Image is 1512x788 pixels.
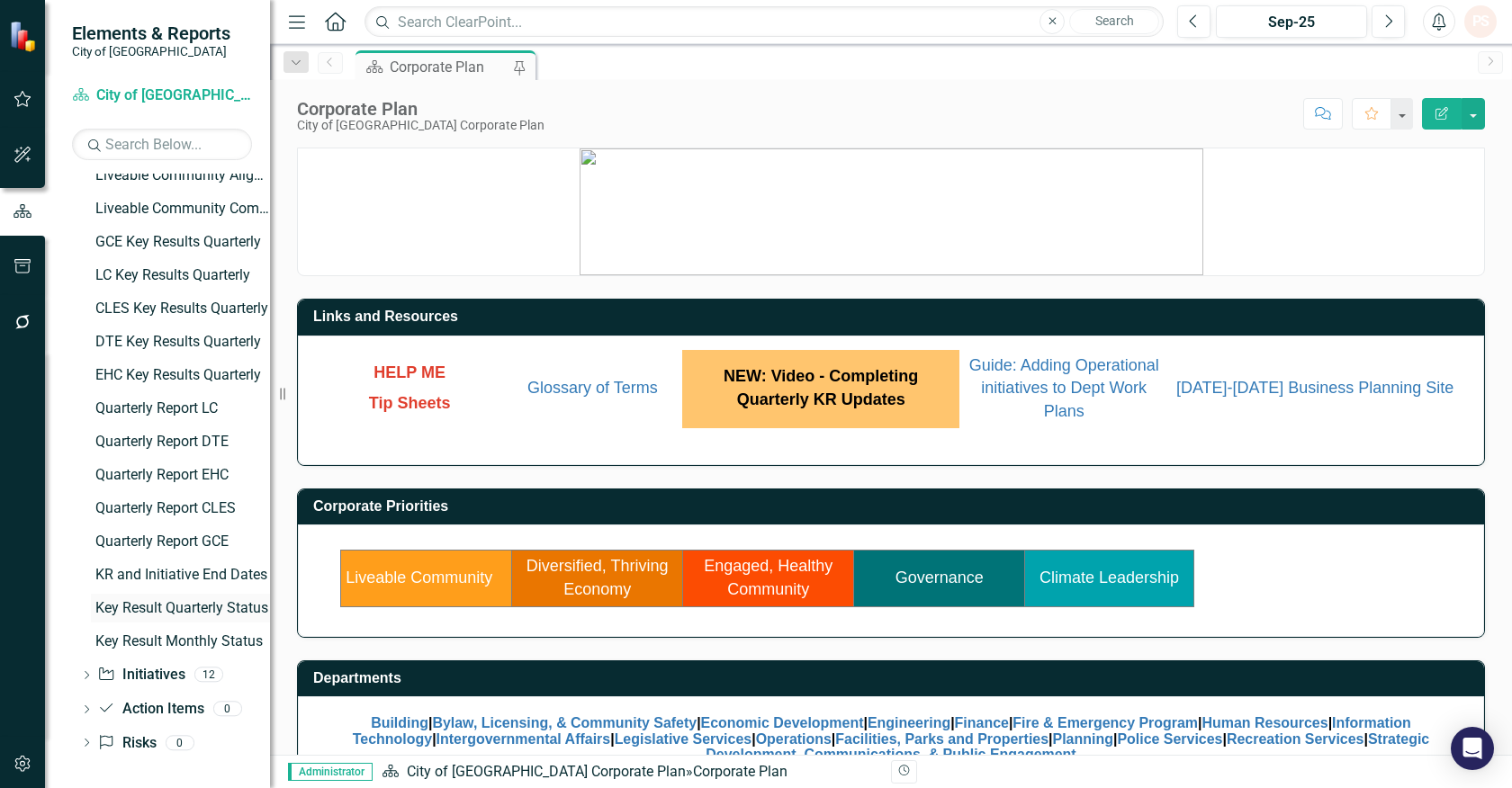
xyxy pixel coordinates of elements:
a: Glossary of Terms [527,379,658,397]
div: Key Result Quarterly Status [95,600,270,616]
div: Quarterly Report CLES [95,500,270,516]
div: Corporate Plan [390,56,508,78]
a: Planning [1053,731,1113,747]
a: Quarterly Report EHC [91,461,270,489]
div: City of [GEOGRAPHIC_DATA] Corporate Plan [297,119,544,132]
button: Sep-25 [1216,5,1367,38]
a: Police Services [1117,731,1222,747]
button: Search [1069,9,1159,34]
a: Key Result Quarterly Status [91,594,270,622]
a: Risks [97,733,156,754]
a: NEW: Video - Completing Quarterly KR Updates [724,370,918,407]
a: Engaged, Healthy Community [704,557,832,598]
a: GCE Key Results Quarterly [91,228,270,256]
div: LC Key Results Quarterly [95,267,270,283]
input: Search ClearPoint... [364,6,1164,38]
a: LC Key Results Quarterly [91,261,270,290]
div: KR and Initiative End Dates [95,567,270,583]
span: NEW: Video - Completing Quarterly KR Updates [724,367,918,408]
a: City of [GEOGRAPHIC_DATA] Corporate Plan [72,85,252,106]
div: Corporate Plan [693,763,787,780]
a: CLES Key Results Quarterly [91,294,270,323]
a: Information Technology [353,715,1411,747]
a: Recreation Services [1227,731,1364,747]
a: KR and Initiative End Dates [91,560,270,589]
input: Search Below... [72,129,252,160]
a: EHC Key Results Quarterly [91,361,270,390]
a: Climate Leadership [1039,569,1179,587]
div: 0 [213,702,242,717]
span: HELP ME [373,363,445,381]
a: Building [371,715,428,730]
a: Governance [895,569,984,587]
a: Quarterly Report CLES [91,494,270,523]
a: Action Items [97,699,203,720]
div: Liveable Community Completed Key Results [95,201,270,217]
a: Human Resources [1202,715,1328,730]
a: Liveable Community [346,569,492,587]
div: Quarterly Report DTE [95,434,270,450]
a: Bylaw, Licensing, & Community Safety [432,715,697,730]
a: City of [GEOGRAPHIC_DATA] Corporate Plan [407,763,686,780]
a: Liveable Community Alignment [91,161,270,190]
img: ClearPoint Strategy [9,21,40,52]
div: 12 [194,667,223,683]
div: Sep-25 [1222,12,1361,33]
div: Corporate Plan [297,99,544,119]
div: Quarterly Report EHC [95,467,270,483]
a: Key Result Monthly Status [91,627,270,656]
div: DTE Key Results Quarterly [95,334,270,350]
h3: Departments [313,670,1475,686]
span: | | | | | | | | | | | | | | | [353,715,1429,762]
a: Strategic Development, Communications, & Public Engagement [706,731,1429,763]
div: Open Intercom Messenger [1451,727,1494,770]
div: EHC Key Results Quarterly [95,367,270,383]
a: HELP ME [373,366,445,381]
a: Tip Sheets [369,397,451,411]
a: Initiatives [97,665,184,685]
h3: Corporate Priorities [313,498,1475,515]
a: Fire & Emergency Program [1012,715,1198,730]
a: Quarterly Report GCE [91,527,270,556]
div: Key Result Monthly Status [95,633,270,649]
h3: Links and Resources [313,309,1475,325]
a: DTE Key Results Quarterly [91,327,270,356]
div: GCE Key Results Quarterly [95,234,270,250]
a: Facilities, Parks and Properties [835,731,1048,747]
a: Quarterly Report DTE [91,427,270,456]
button: PS [1464,5,1497,38]
small: City of [GEOGRAPHIC_DATA] [72,44,230,58]
a: Liveable Community Completed Key Results [91,194,270,223]
a: Guide: Adding Operational initiatives to Dept Work Plans [969,359,1159,419]
span: Search [1095,13,1134,28]
span: Administrator [288,763,373,781]
a: Finance [955,715,1009,730]
a: Economic Development [701,715,864,730]
a: Legislative Services [615,731,752,747]
span: Tip Sheets [369,394,451,412]
a: Quarterly Report LC [91,394,270,423]
a: Intergovernmental Affairs [436,731,611,747]
a: Diversified, Thriving Economy [526,557,669,598]
div: » [382,762,877,783]
a: [DATE]-[DATE] Business Planning Site [1176,379,1453,397]
a: Engineering [868,715,950,730]
div: Quarterly Report LC [95,400,270,416]
div: CLES Key Results Quarterly [95,300,270,317]
span: Guide: Adding Operational initiatives to Dept Work Plans [969,356,1159,420]
span: Elements & Reports [72,22,230,44]
div: Liveable Community Alignment [95,167,270,184]
div: Quarterly Report GCE [95,533,270,550]
a: Operations [756,731,832,747]
div: 0 [166,735,194,750]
